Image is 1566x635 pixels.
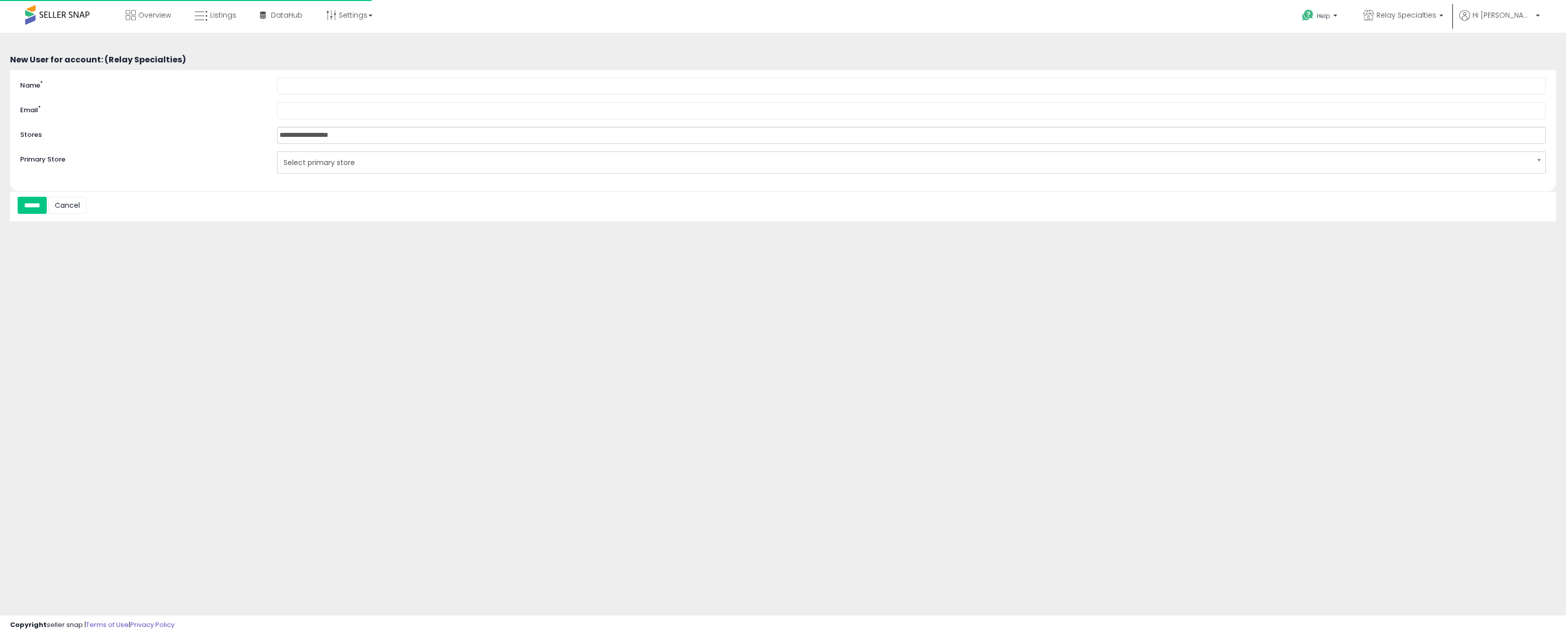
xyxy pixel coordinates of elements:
[13,151,269,165] label: Primary Store
[13,127,269,140] label: Stores
[138,10,171,20] span: Overview
[1472,10,1533,20] span: Hi [PERSON_NAME]
[1317,12,1330,20] span: Help
[210,10,236,20] span: Listings
[1294,2,1347,33] a: Help
[13,77,269,91] label: Name
[284,154,1526,171] span: Select primary store
[1376,10,1436,20] span: Relay Specialties
[1459,10,1540,33] a: Hi [PERSON_NAME]
[10,55,1556,64] h3: New User for account: (Relay Specialties)
[13,102,269,115] label: Email
[271,10,303,20] span: DataHub
[1302,9,1314,22] i: Get Help
[48,197,86,214] a: Cancel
